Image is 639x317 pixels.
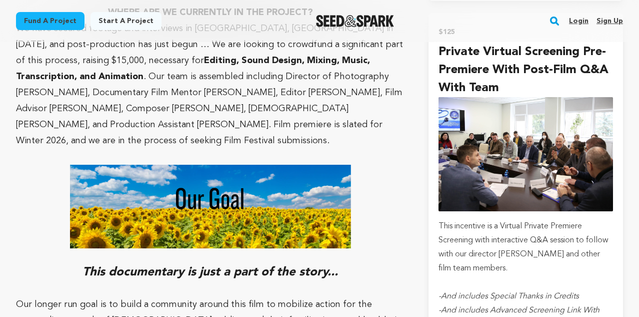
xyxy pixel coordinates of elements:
a: Start a project [90,12,161,30]
h4: Private Virtual Screening Pre-Premiere with Post-Film Q&A with Team [438,43,613,97]
a: Login [569,13,588,29]
img: Seed&Spark Logo Dark Mode [316,15,394,27]
em: This documentary is just a part of the story... [82,266,338,278]
em: -And includes Special Thanks in Credits [438,292,579,300]
span: . Our team is assembled including Director of Photography [PERSON_NAME], Documentary Film Mentor ... [16,72,402,145]
p: This incentive is a Virtual Private Premiere Screening with interactive Q&A session to follow wit... [438,219,613,275]
img: 1753316650-Screenshot%202025-07-23%208.23.46%20PM.png [70,165,351,248]
span: We have secured footage and interviews in [GEOGRAPHIC_DATA], [GEOGRAPHIC_DATA] in [DATE], and pos... [16,24,403,65]
a: Sign up [596,13,623,29]
a: Seed&Spark Homepage [316,15,394,27]
img: incentive [438,97,613,211]
a: Fund a project [16,12,84,30]
strong: Editing, Sound Design, Mixing, Music, Transcription, and Animation [16,56,370,81]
